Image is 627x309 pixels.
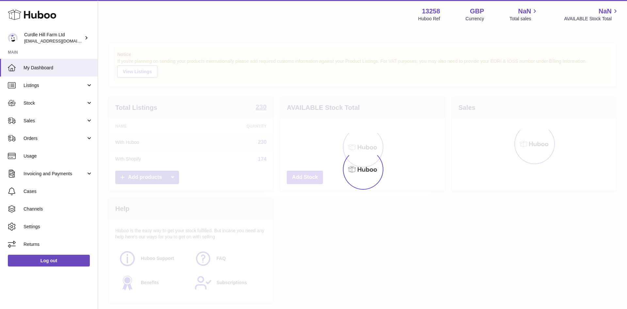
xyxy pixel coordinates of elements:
strong: 13258 [422,7,440,16]
div: Curdle Hill Farm Ltd [24,32,83,44]
img: internalAdmin-13258@internal.huboo.com [8,33,18,43]
span: Usage [24,153,93,159]
a: Log out [8,255,90,266]
div: Currency [466,16,484,22]
span: Channels [24,206,93,212]
span: [EMAIL_ADDRESS][DOMAIN_NAME] [24,38,96,43]
span: NaN [518,7,531,16]
span: Invoicing and Payments [24,171,86,177]
span: Stock [24,100,86,106]
span: Listings [24,82,86,89]
span: Cases [24,188,93,195]
span: Returns [24,241,93,248]
div: Huboo Ref [418,16,440,22]
a: NaN Total sales [509,7,539,22]
a: NaN AVAILABLE Stock Total [564,7,619,22]
span: Orders [24,135,86,142]
span: Total sales [509,16,539,22]
span: Sales [24,118,86,124]
strong: GBP [470,7,484,16]
span: My Dashboard [24,65,93,71]
span: Settings [24,224,93,230]
span: NaN [599,7,612,16]
span: AVAILABLE Stock Total [564,16,619,22]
